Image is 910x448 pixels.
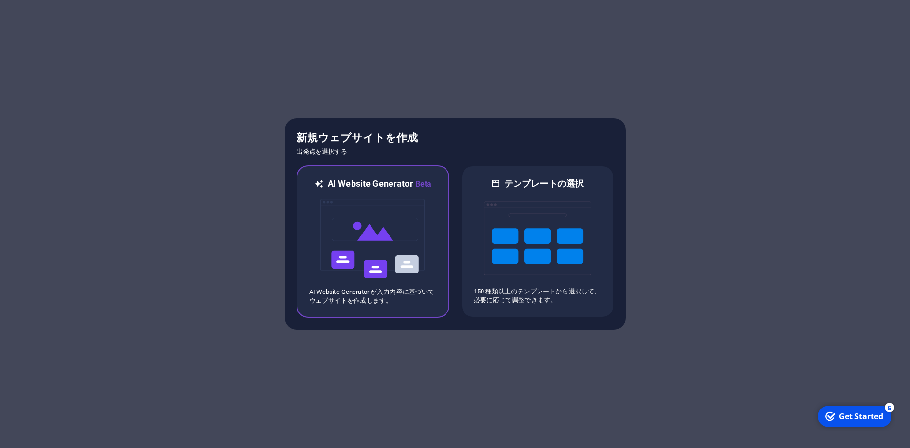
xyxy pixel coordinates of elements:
[474,287,601,305] p: 150 種類以上のテンプレートから選択して、必要に応じて調整できます。
[26,9,71,20] div: Get Started
[297,146,614,157] h6: 出発点を選択する
[297,130,614,146] h5: 新規ウェブサイトを作成
[461,165,614,318] div: テンプレートの選択150 種類以上のテンプレートから選択して、必要に応じて調整できます。
[413,179,432,189] span: Beta
[504,178,584,190] h6: テンプレートの選択
[297,165,449,318] div: AI Website GeneratorBetaaiAI Website Generator が入力内容に基づいてウェブサイトを作成します。
[328,178,431,190] h6: AI Website Generator
[309,288,437,305] p: AI Website Generator が入力内容に基づいてウェブサイトを作成します。
[72,1,82,11] div: 5
[5,4,79,25] div: Get Started 5 items remaining, 0% complete
[319,190,427,288] img: ai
